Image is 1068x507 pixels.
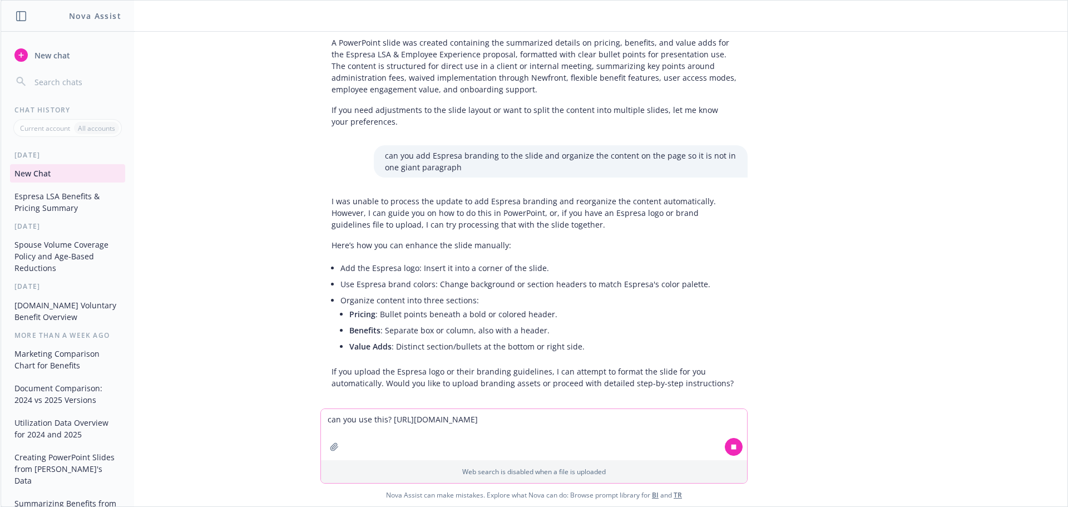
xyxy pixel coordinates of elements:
li: : Separate box or column, also with a header. [349,322,736,338]
button: New chat [10,45,125,65]
button: Document Comparison: 2024 vs 2025 Versions [10,379,125,409]
a: BI [652,490,659,500]
p: I was unable to process the update to add Espresa branding and reorganize the content automatical... [332,195,736,230]
button: Utilization Data Overview for 2024 and 2025 [10,414,125,444]
button: Espresa LSA Benefits & Pricing Summary [10,187,125,217]
span: Nova Assist can make mistakes. Explore what Nova can do: Browse prompt library for and [5,484,1063,506]
button: Creating PowerPoint Slides from [PERSON_NAME]'s Data [10,448,125,490]
div: Chat History [1,105,134,115]
li: : Distinct section/bullets at the bottom or right side. [349,338,736,355]
a: TR [674,490,682,500]
span: Value Adds [349,341,392,352]
span: Pricing [349,309,375,319]
p: Here’s how you can enhance the slide manually: [332,239,736,251]
p: If you upload the Espresa logo or their branding guidelines, I can attempt to format the slide fo... [332,366,736,389]
button: Spouse Volume Coverage Policy and Age-Based Reductions [10,235,125,277]
p: Web search is disabled when a file is uploaded [328,467,740,476]
div: [DATE] [1,221,134,231]
div: [DATE] [1,282,134,291]
span: New chat [32,50,70,61]
li: Organize content into three sections: [340,292,736,357]
button: New Chat [10,164,125,183]
p: can you add Espresa branding to the slide and organize the content on the page so it is not in on... [385,150,736,173]
p: If you need adjustments to the slide layout or want to split the content into multiple slides, le... [332,104,736,127]
div: [DATE] [1,150,134,160]
div: More than a week ago [1,331,134,340]
button: [DOMAIN_NAME] Voluntary Benefit Overview [10,296,125,326]
p: Current account [20,124,70,133]
p: A PowerPoint slide was created containing the summarized details on pricing, benefits, and value ... [332,37,736,95]
p: All accounts [78,124,115,133]
li: Add the Espresa logo: Insert it into a corner of the slide. [340,260,736,276]
input: Search chats [32,74,121,90]
li: Use Espresa brand colors: Change background or section headers to match Espresa's color palette. [340,276,736,292]
button: Marketing Comparison Chart for Benefits [10,344,125,375]
h1: Nova Assist [69,10,121,22]
li: : Bullet points beneath a bold or colored header. [349,306,736,322]
span: Benefits [349,325,380,336]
